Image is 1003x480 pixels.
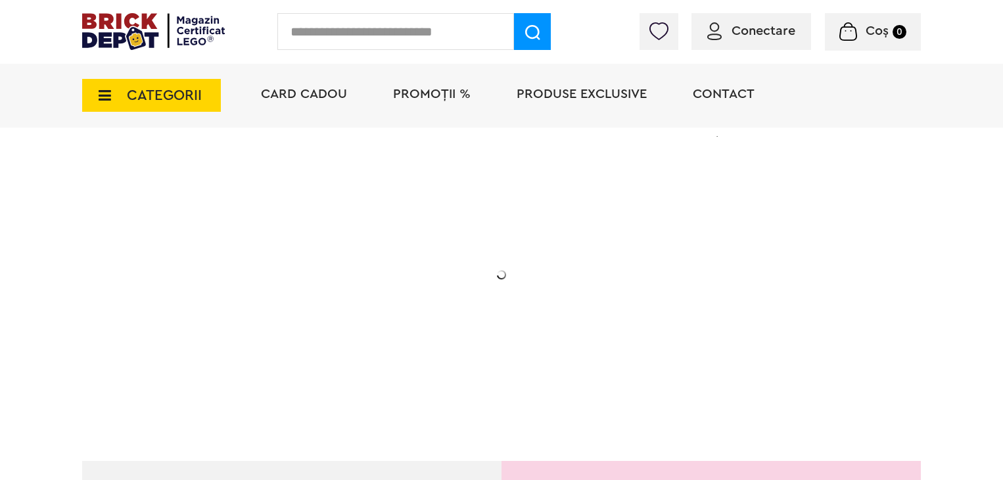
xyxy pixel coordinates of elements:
[127,88,202,103] span: CATEGORII
[175,199,438,247] h1: Cadou VIP 40772
[732,24,795,37] span: Conectare
[693,87,755,101] a: Contact
[175,260,438,315] h2: Seria de sărbători: Fantomă luminoasă. Promoția este valabilă în perioada [DATE] - [DATE].
[866,24,889,37] span: Coș
[517,87,647,101] a: Produse exclusive
[175,345,438,361] div: Află detalii
[261,87,347,101] a: Card Cadou
[893,25,906,39] small: 0
[393,87,471,101] a: PROMOȚII %
[707,24,795,37] a: Conectare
